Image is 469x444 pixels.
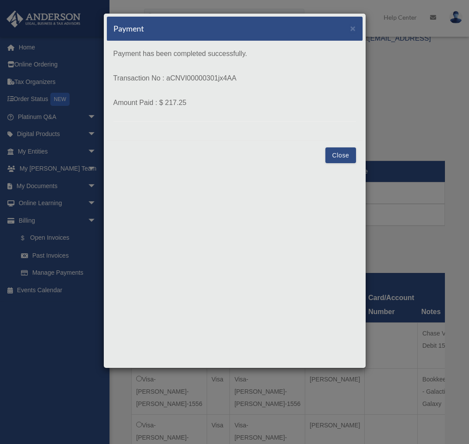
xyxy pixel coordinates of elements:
[113,97,356,109] p: Amount Paid : $ 217.25
[350,24,356,33] button: Close
[350,23,356,33] span: ×
[325,147,356,163] button: Close
[113,48,356,60] p: Payment has been completed successfully.
[113,23,144,34] h5: Payment
[113,72,356,84] p: Transaction No : aCNVI00000301jx4AA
